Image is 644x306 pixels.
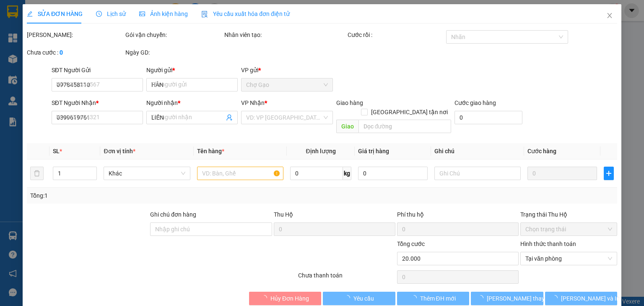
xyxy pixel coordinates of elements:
[197,148,224,154] span: Tên hàng
[109,167,185,180] span: Khác
[30,191,249,200] div: Tổng: 1
[5,60,187,82] div: Chợ Gạo
[125,30,222,39] div: Gói vận chuyển:
[201,11,208,18] img: icon
[139,10,188,17] span: Ảnh kiện hàng
[336,120,358,133] span: Giao
[552,295,561,301] span: loading
[525,223,612,235] span: Chọn trạng thái
[150,222,272,236] input: Ghi chú đơn hàng
[53,148,60,154] span: SL
[270,294,309,303] span: Hủy Đơn Hàng
[454,99,496,106] label: Cước giao hàng
[397,210,519,222] div: Phí thu hộ
[104,148,135,154] span: Đơn vị tính
[96,11,102,17] span: clock-circle
[336,99,363,106] span: Giao hàng
[454,111,522,124] input: Cước giao hàng
[343,167,351,180] span: kg
[527,148,556,154] span: Cước hàng
[348,30,444,39] div: Cước rồi :
[545,292,618,305] button: [PERSON_NAME] và In
[150,211,196,218] label: Ghi chú đơn hàng
[60,49,63,56] b: 0
[397,292,470,305] button: Thêm ĐH mới
[606,12,613,19] span: close
[420,294,455,303] span: Thêm ĐH mới
[261,295,270,301] span: loading
[241,99,265,106] span: VP Nhận
[520,241,576,247] label: Hình thức thanh toán
[96,10,126,17] span: Lịch sử
[561,294,620,303] span: [PERSON_NAME] và In
[39,40,153,55] text: CGTLT1408250078
[52,98,143,107] div: SĐT Người Nhận
[246,78,327,91] span: Chợ Gạo
[344,295,353,301] span: loading
[249,292,322,305] button: Hủy Đơn Hàng
[273,211,293,218] span: Thu Hộ
[525,252,612,265] span: Tại văn phòng
[434,167,521,180] input: Ghi Chú
[30,167,44,180] button: delete
[353,294,374,303] span: Yêu cầu
[52,65,143,75] div: SĐT Người Gửi
[201,10,290,17] span: Yêu cầu xuất hóa đơn điện tử
[226,114,233,121] span: user-add
[197,167,283,180] input: VD: Bàn, Ghế
[397,241,425,247] span: Tổng cước
[125,48,222,57] div: Ngày GD:
[323,292,395,305] button: Yêu cầu
[27,30,124,39] div: [PERSON_NAME]:
[146,98,238,107] div: Người nhận
[410,295,420,301] span: loading
[520,210,617,219] div: Trạng thái Thu Hộ
[604,167,614,180] button: plus
[297,271,396,285] div: Chưa thanh toán
[224,30,346,39] div: Nhân viên tạo:
[604,170,613,177] span: plus
[471,292,543,305] button: [PERSON_NAME] thay đổi
[527,167,597,180] input: 0
[27,10,83,17] span: SỬA ĐƠN HÀNG
[27,11,33,17] span: edit
[358,148,389,154] span: Giá trị hàng
[598,4,621,28] button: Close
[487,294,554,303] span: [PERSON_NAME] thay đổi
[368,107,451,117] span: [GEOGRAPHIC_DATA] tận nơi
[306,148,335,154] span: Định lượng
[478,295,487,301] span: loading
[27,48,124,57] div: Chưa cước :
[146,65,238,75] div: Người gửi
[431,143,524,160] th: Ghi chú
[139,11,145,17] span: picture
[241,65,332,75] div: VP gửi
[358,120,451,133] input: Dọc đường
